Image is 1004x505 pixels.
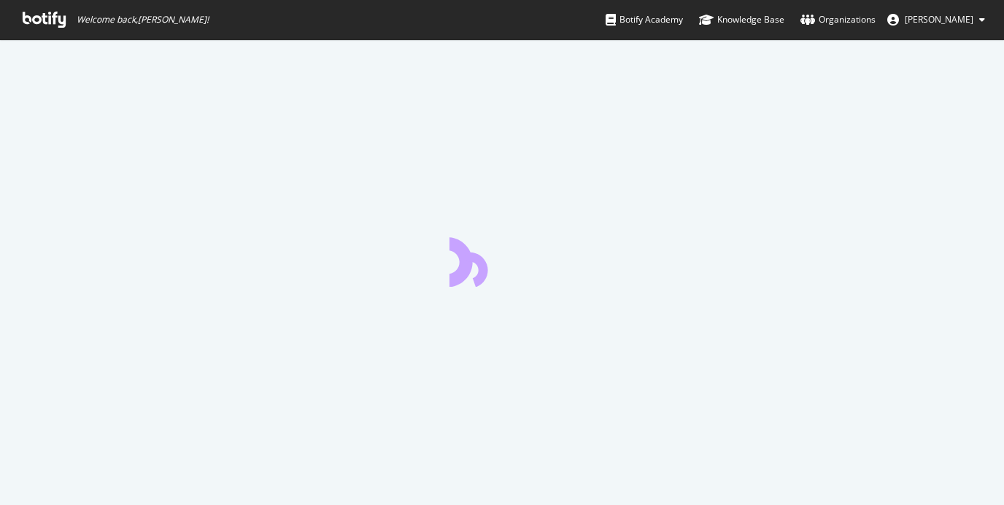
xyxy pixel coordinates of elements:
div: Knowledge Base [699,12,784,27]
span: Welcome back, [PERSON_NAME] ! [77,14,209,26]
div: Botify Academy [606,12,683,27]
button: [PERSON_NAME] [876,8,997,31]
div: animation [449,234,555,287]
div: Organizations [800,12,876,27]
span: Annie Ye [905,13,973,26]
